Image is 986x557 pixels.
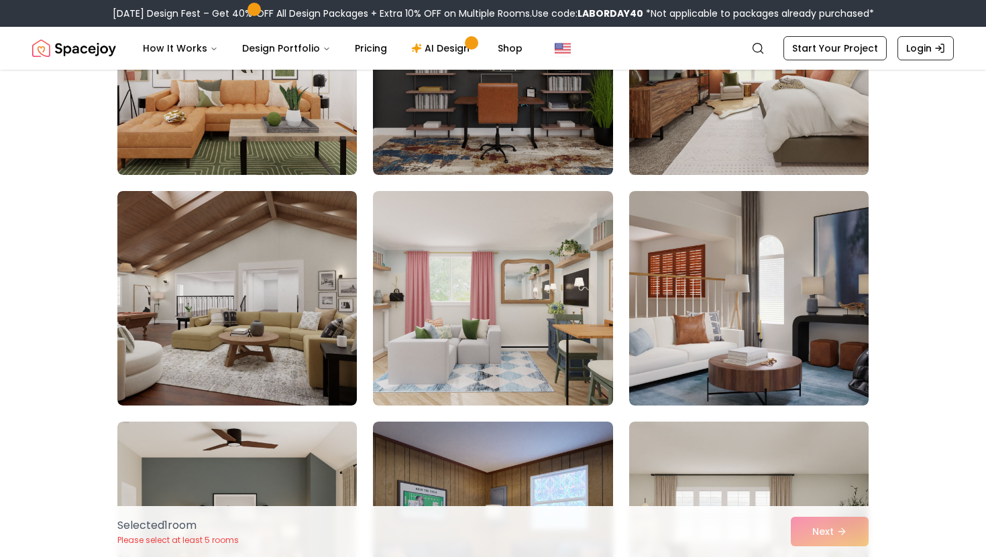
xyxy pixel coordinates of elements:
[32,35,116,62] img: Spacejoy Logo
[231,35,341,62] button: Design Portfolio
[113,7,874,20] div: [DATE] Design Fest – Get 40% OFF All Design Packages + Extra 10% OFF on Multiple Rooms.
[117,535,239,546] p: Please select at least 5 rooms
[897,36,954,60] a: Login
[643,7,874,20] span: *Not applicable to packages already purchased*
[578,7,643,20] b: LABORDAY40
[400,35,484,62] a: AI Design
[373,191,612,406] img: Room room-20
[32,35,116,62] a: Spacejoy
[132,35,229,62] button: How It Works
[487,35,533,62] a: Shop
[783,36,887,60] a: Start Your Project
[32,27,954,70] nav: Global
[629,191,869,406] img: Room room-21
[117,517,239,534] p: Selected 1 room
[532,7,643,20] span: Use code:
[555,40,571,56] img: United States
[117,191,357,406] img: Room room-19
[132,35,533,62] nav: Main
[344,35,398,62] a: Pricing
